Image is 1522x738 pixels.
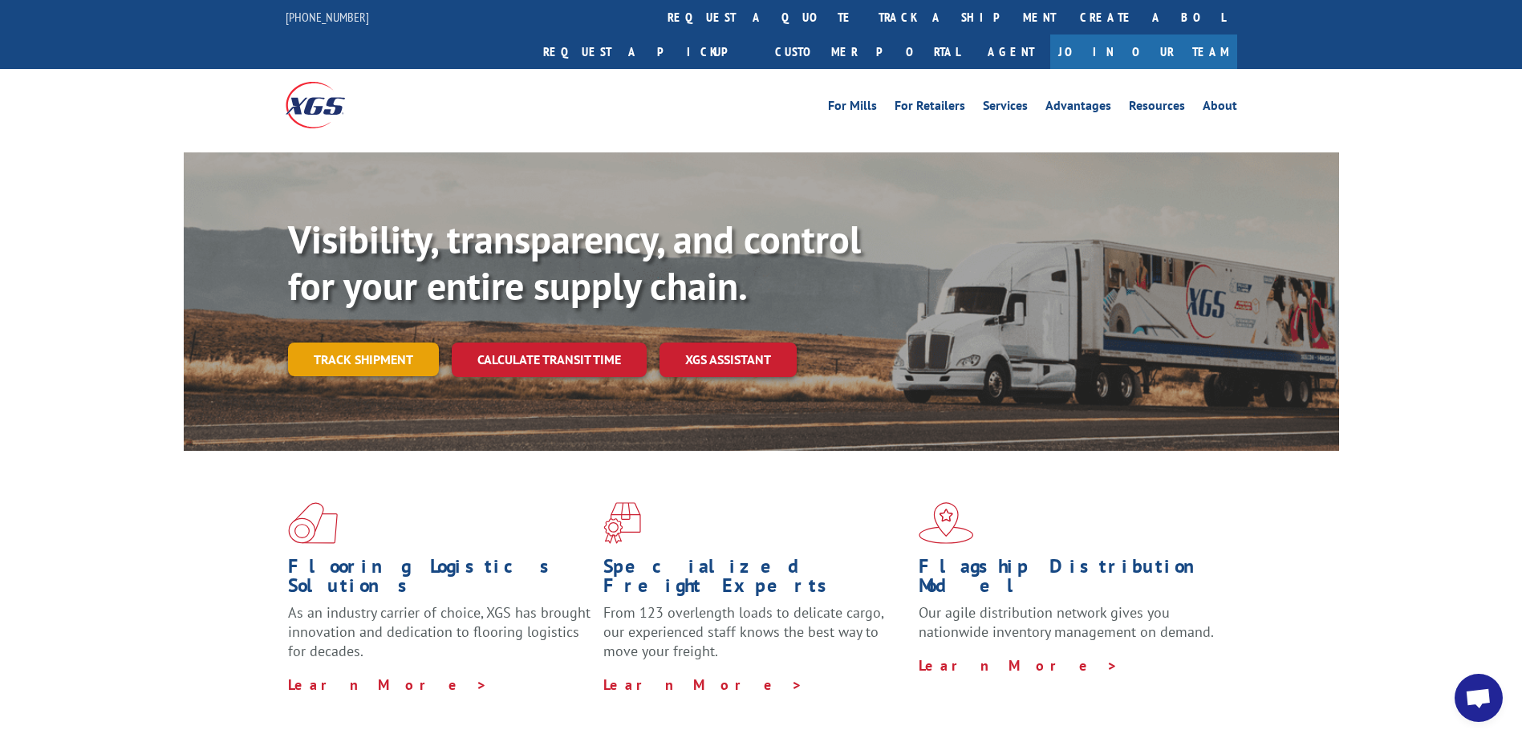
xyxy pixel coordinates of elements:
[288,502,338,544] img: xgs-icon-total-supply-chain-intelligence-red
[919,656,1118,675] a: Learn More >
[763,34,972,69] a: Customer Portal
[1129,99,1185,117] a: Resources
[1045,99,1111,117] a: Advantages
[1203,99,1237,117] a: About
[452,343,647,377] a: Calculate transit time
[603,603,907,675] p: From 123 overlength loads to delicate cargo, our experienced staff knows the best way to move you...
[288,343,439,376] a: Track shipment
[288,557,591,603] h1: Flooring Logistics Solutions
[288,214,861,310] b: Visibility, transparency, and control for your entire supply chain.
[288,603,591,660] span: As an industry carrier of choice, XGS has brought innovation and dedication to flooring logistics...
[603,502,641,544] img: xgs-icon-focused-on-flooring-red
[919,502,974,544] img: xgs-icon-flagship-distribution-model-red
[972,34,1050,69] a: Agent
[983,99,1028,117] a: Services
[288,675,488,694] a: Learn More >
[603,557,907,603] h1: Specialized Freight Experts
[603,675,803,694] a: Learn More >
[1050,34,1237,69] a: Join Our Team
[919,603,1214,641] span: Our agile distribution network gives you nationwide inventory management on demand.
[1455,674,1503,722] a: Open chat
[660,343,797,377] a: XGS ASSISTANT
[286,9,369,25] a: [PHONE_NUMBER]
[919,557,1222,603] h1: Flagship Distribution Model
[531,34,763,69] a: Request a pickup
[828,99,877,117] a: For Mills
[895,99,965,117] a: For Retailers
